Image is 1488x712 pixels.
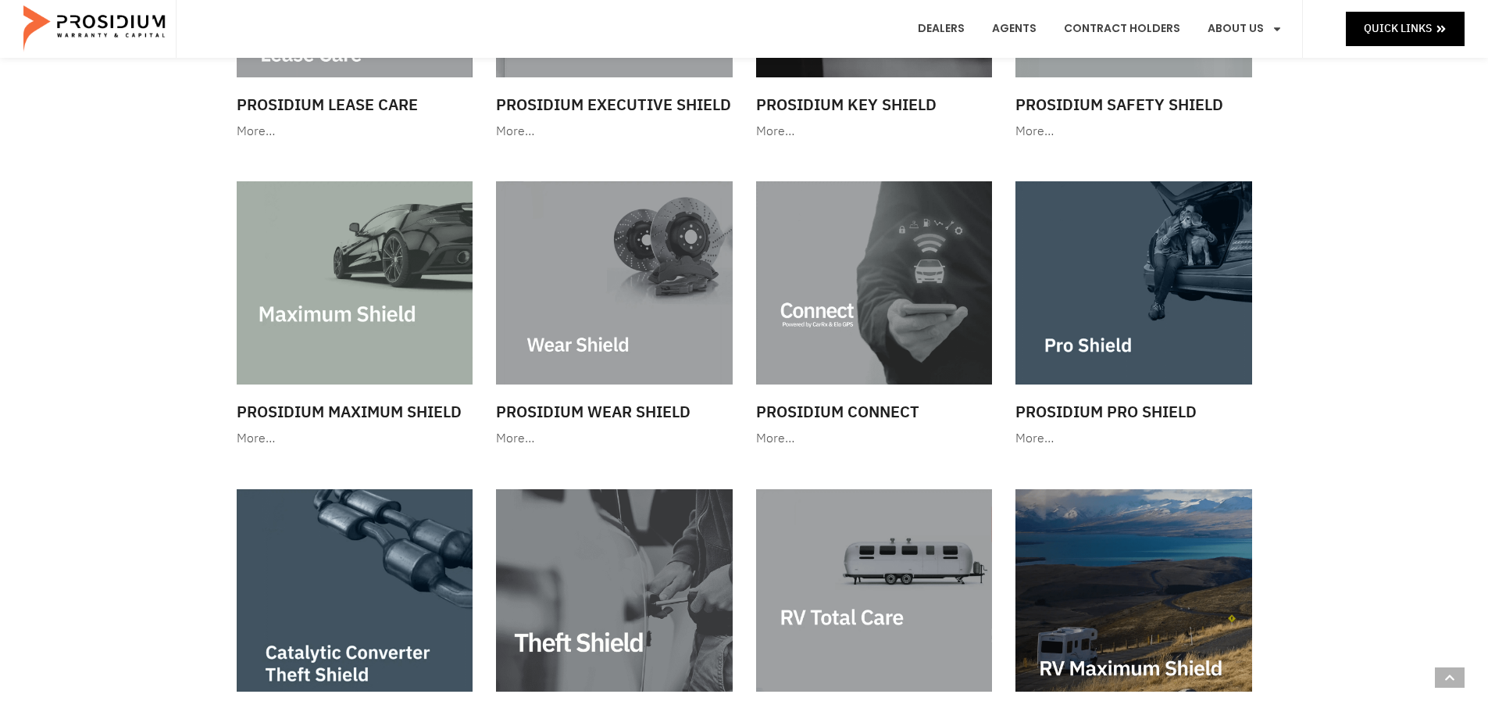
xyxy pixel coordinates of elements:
a: Quick Links [1346,12,1465,45]
div: More… [496,428,733,450]
div: More… [496,120,733,143]
div: More… [756,428,993,450]
span: Quick Links [1364,19,1432,38]
h3: Prosidium Safety Shield [1015,93,1252,116]
div: More… [237,428,473,450]
h3: Prosidium Maximum Shield [237,400,473,424]
h3: Prosidium Wear Shield [496,400,733,424]
a: Prosidium Pro Shield More… [1008,174,1260,457]
h3: Prosidium Key Shield [756,93,993,116]
div: More… [1015,120,1252,143]
h3: Prosidium Pro Shield [1015,400,1252,424]
h3: Prosidium Executive Shield [496,93,733,116]
div: More… [756,120,993,143]
a: Prosidium Wear Shield More… [488,174,740,457]
h3: Prosidium Connect [756,400,993,424]
a: Prosidium Connect More… [748,174,1001,457]
div: More… [1015,428,1252,450]
a: Prosidium Maximum Shield More… [229,174,481,457]
div: More… [237,120,473,143]
h3: Prosidium Lease Care [237,93,473,116]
